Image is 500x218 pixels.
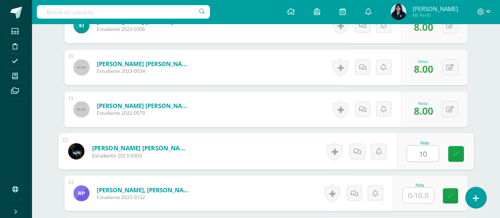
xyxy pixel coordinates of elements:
div: Nota: [414,100,433,106]
img: fd7ce1b6f83d0728603be3ddfd3e1d11.png [74,185,89,201]
a: [PERSON_NAME] [PERSON_NAME] [97,60,192,68]
span: Estudiante 2022-0079 [97,110,192,116]
input: Busca un usuario... [37,5,210,19]
input: 0-10.0 [407,146,438,161]
a: [PERSON_NAME], [PERSON_NAME] [97,186,192,193]
span: Estudiante 2023-0132 [97,193,192,200]
span: [PERSON_NAME] [412,5,458,13]
img: 45x45 [74,101,89,117]
img: 45x45 [74,59,89,75]
span: Mi Perfil [412,12,458,19]
img: 69ba1c60a8228d1e6303824ce1cc6def.png [74,17,89,33]
a: [PERSON_NAME] [PERSON_NAME] [97,102,192,110]
a: [PERSON_NAME] [PERSON_NAME] [92,144,189,152]
img: 717e1260f9baba787432b05432d0efc0.png [391,4,406,20]
span: Estudiante 2023-0300 [92,152,189,159]
span: Estudiante 2023-0306 [97,26,192,32]
input: 0-10.0 [403,188,434,203]
div: Nota: [414,59,433,64]
span: 8.00 [414,104,433,118]
div: Nota [402,183,437,187]
div: Nota [406,140,442,145]
img: 98e2c004d1c254c9c674b905696a2176.png [68,143,84,159]
span: 8.00 [414,20,433,34]
span: 8.00 [414,62,433,76]
span: Estudiante 2023-0034 [97,68,192,74]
